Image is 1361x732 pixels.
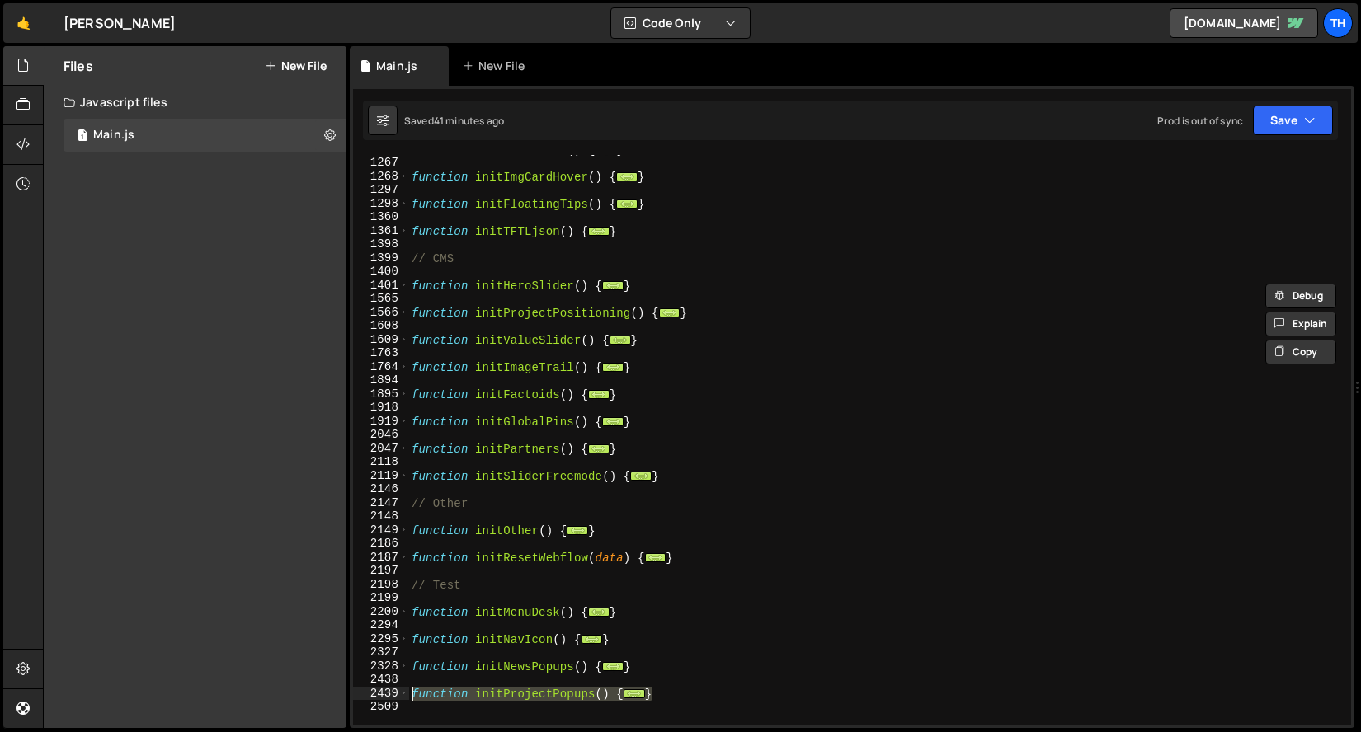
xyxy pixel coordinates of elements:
div: 2148 [353,509,409,523]
h2: Files [64,57,93,75]
span: ... [645,552,666,561]
div: 2198 [353,578,409,592]
div: 2439 [353,687,409,701]
div: 1895 [353,387,409,401]
div: 1566 [353,306,409,320]
div: 2294 [353,618,409,632]
a: Th [1323,8,1353,38]
a: 🤙 [3,3,44,43]
div: 2199 [353,591,409,605]
div: 1764 [353,360,409,374]
div: 2200 [353,605,409,619]
span: ... [631,471,652,480]
button: Explain [1265,312,1336,336]
div: 2509 [353,700,409,714]
div: 1398 [353,237,409,251]
span: ... [588,226,610,235]
span: ... [659,307,680,317]
span: ... [617,199,638,208]
button: Debug [1265,284,1336,308]
span: ... [617,171,638,181]
span: 1 [78,130,87,143]
div: 1400 [353,265,409,279]
div: 1609 [353,333,409,347]
span: ... [603,280,624,289]
div: 2047 [353,442,409,456]
div: 2147 [353,496,409,510]
div: New File [462,58,531,74]
span: ... [588,607,610,616]
span: ... [588,389,610,398]
button: New File [265,59,327,73]
div: 2197 [353,564,409,578]
div: 2118 [353,455,409,469]
div: 16840/46037.js [64,119,346,152]
div: 2438 [353,673,409,687]
div: 1399 [353,251,409,265]
div: 1763 [353,346,409,360]
button: Code Only [611,8,750,38]
div: 1267 [353,156,409,170]
div: 2187 [353,551,409,565]
div: 1268 [353,170,409,184]
div: 1297 [353,183,409,197]
div: 1401 [353,279,409,293]
div: Prod is out of sync [1157,114,1243,128]
div: Saved [404,114,504,128]
div: 2149 [353,523,409,537]
div: 1565 [353,292,409,306]
span: ... [582,634,603,643]
div: 1361 [353,224,409,238]
span: ... [603,661,624,670]
div: 2119 [353,469,409,483]
a: [DOMAIN_NAME] [1170,8,1318,38]
div: 1608 [353,319,409,333]
span: ... [603,362,624,371]
div: 2328 [353,659,409,673]
div: Main.js [376,58,417,74]
div: Main.js [93,128,134,143]
div: 1298 [353,197,409,211]
div: 2046 [353,428,409,442]
span: ... [624,688,645,697]
div: 1360 [353,210,409,224]
div: 41 minutes ago [434,114,504,128]
button: Copy [1265,340,1336,364]
div: 2327 [353,645,409,659]
span: ... [610,335,631,344]
div: Javascript files [44,86,346,119]
span: ... [603,416,624,425]
span: ... [567,525,589,534]
div: 1919 [353,415,409,429]
button: Save [1253,106,1333,135]
div: [PERSON_NAME] [64,13,176,33]
div: 2186 [353,537,409,551]
div: 2295 [353,632,409,646]
div: 1894 [353,373,409,387]
span: ... [588,443,610,453]
div: 1918 [353,401,409,415]
div: 2146 [353,482,409,496]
